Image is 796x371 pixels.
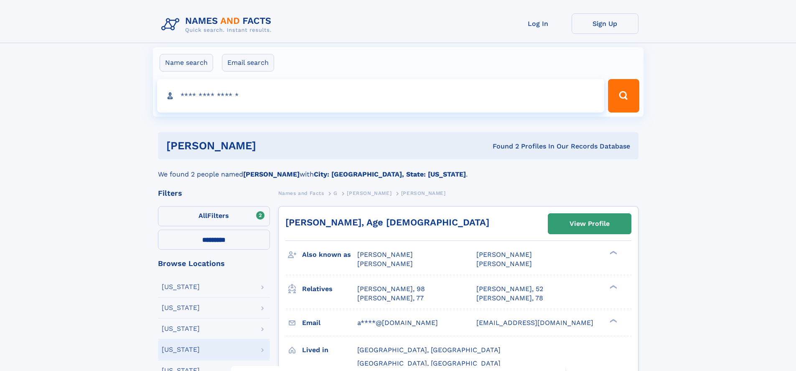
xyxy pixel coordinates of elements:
div: [US_STATE] [162,284,200,290]
span: [EMAIL_ADDRESS][DOMAIN_NAME] [476,319,593,327]
span: [PERSON_NAME] [357,260,413,268]
label: Name search [160,54,213,72]
div: ❯ [608,284,618,289]
a: [PERSON_NAME], 52 [476,284,543,294]
span: [PERSON_NAME] [476,260,532,268]
div: We found 2 people named with . [158,159,638,179]
h3: Also known as [302,248,357,262]
span: [GEOGRAPHIC_DATA], [GEOGRAPHIC_DATA] [357,359,501,367]
a: Sign Up [572,13,638,34]
span: [PERSON_NAME] [357,251,413,258]
span: G [333,190,338,196]
h1: [PERSON_NAME] [166,141,374,151]
a: [PERSON_NAME], 77 [357,294,424,303]
a: Names and Facts [278,188,324,198]
a: [PERSON_NAME], 98 [357,284,425,294]
span: [PERSON_NAME] [347,190,392,196]
input: search input [157,79,605,113]
div: Browse Locations [158,260,270,267]
a: [PERSON_NAME] [347,188,392,198]
div: ❯ [608,318,618,323]
h3: Email [302,316,357,330]
a: G [333,188,338,198]
a: [PERSON_NAME], 78 [476,294,543,303]
span: All [198,212,207,220]
a: View Profile [548,214,631,234]
div: [US_STATE] [162,346,200,353]
img: Logo Names and Facts [158,13,278,36]
span: [PERSON_NAME] [476,251,532,258]
div: [US_STATE] [162,325,200,332]
h3: Relatives [302,282,357,296]
span: [GEOGRAPHIC_DATA], [GEOGRAPHIC_DATA] [357,346,501,354]
label: Filters [158,206,270,226]
b: [PERSON_NAME] [243,170,300,178]
a: [PERSON_NAME], Age [DEMOGRAPHIC_DATA] [285,217,489,228]
div: [US_STATE] [162,304,200,311]
div: View Profile [570,214,610,233]
b: City: [GEOGRAPHIC_DATA], State: [US_STATE] [314,170,466,178]
span: [PERSON_NAME] [401,190,446,196]
div: ❯ [608,250,618,256]
label: Email search [222,54,274,72]
div: Found 2 Profiles In Our Records Database [374,142,630,151]
h3: Lived in [302,343,357,357]
button: Search Button [608,79,639,113]
a: Log In [505,13,572,34]
div: Filters [158,189,270,197]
